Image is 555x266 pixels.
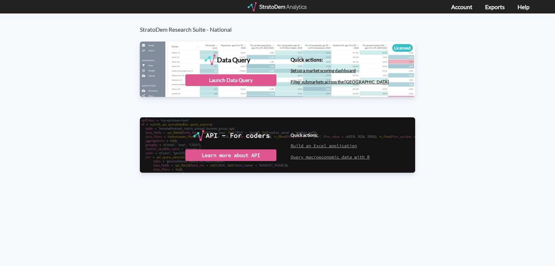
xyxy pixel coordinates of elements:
[185,149,276,161] div: Learn more about API
[485,3,505,10] a: Exports
[392,44,413,52] div: Licensed
[291,154,370,160] a: Query macroeconomic data with R
[291,133,370,137] h4: Quick actions:
[291,79,389,85] a: Filter submarkets across the [GEOGRAPHIC_DATA]
[206,130,270,141] div: API - For coders
[217,54,250,65] div: Data Query
[291,57,389,62] h4: Quick actions:
[291,143,357,148] a: Build an Excel application
[185,74,276,86] div: Launch Data Query
[517,3,530,10] a: Help
[291,68,356,73] a: Set up a market scoring dashboard
[140,13,423,33] h3: StratoDem Research Suite - National
[451,3,472,10] a: Account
